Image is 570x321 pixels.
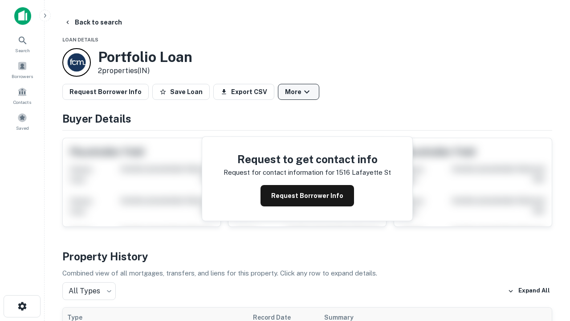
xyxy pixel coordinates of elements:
a: Search [3,32,42,56]
a: Borrowers [3,58,42,82]
p: 2 properties (IN) [98,66,192,76]
span: Contacts [13,99,31,106]
button: Expand All [505,284,552,298]
button: More [278,84,319,100]
h3: Portfolio Loan [98,49,192,66]
span: Borrowers [12,73,33,80]
p: 1516 lafayette st [336,167,391,178]
span: Search [15,47,30,54]
span: Saved [16,124,29,132]
h4: Property History [62,248,552,264]
img: capitalize-icon.png [14,7,31,25]
button: Request Borrower Info [261,185,354,206]
p: Combined view of all mortgages, transfers, and liens for this property. Click any row to expand d... [62,268,552,279]
span: Loan Details [62,37,98,42]
h4: Request to get contact info [224,151,391,167]
p: Request for contact information for [224,167,334,178]
button: Save Loan [152,84,210,100]
button: Request Borrower Info [62,84,149,100]
button: Back to search [61,14,126,30]
h4: Buyer Details [62,111,552,127]
a: Contacts [3,83,42,107]
a: Saved [3,109,42,133]
iframe: Chat Widget [525,221,570,264]
div: All Types [62,282,116,300]
button: Export CSV [213,84,274,100]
